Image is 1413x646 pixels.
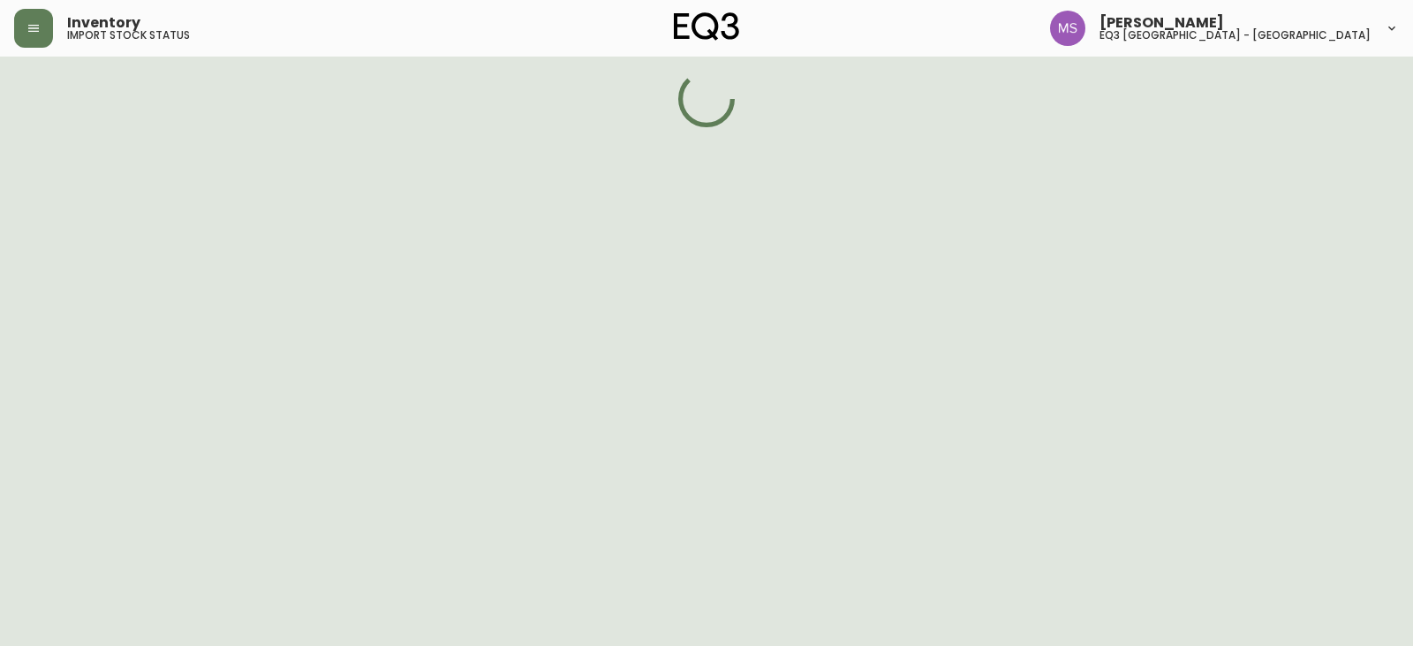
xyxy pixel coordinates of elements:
[67,16,140,30] span: Inventory
[674,12,739,41] img: logo
[1050,11,1085,46] img: 1b6e43211f6f3cc0b0729c9049b8e7af
[67,30,190,41] h5: import stock status
[1099,30,1371,41] h5: eq3 [GEOGRAPHIC_DATA] - [GEOGRAPHIC_DATA]
[1099,16,1224,30] span: [PERSON_NAME]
